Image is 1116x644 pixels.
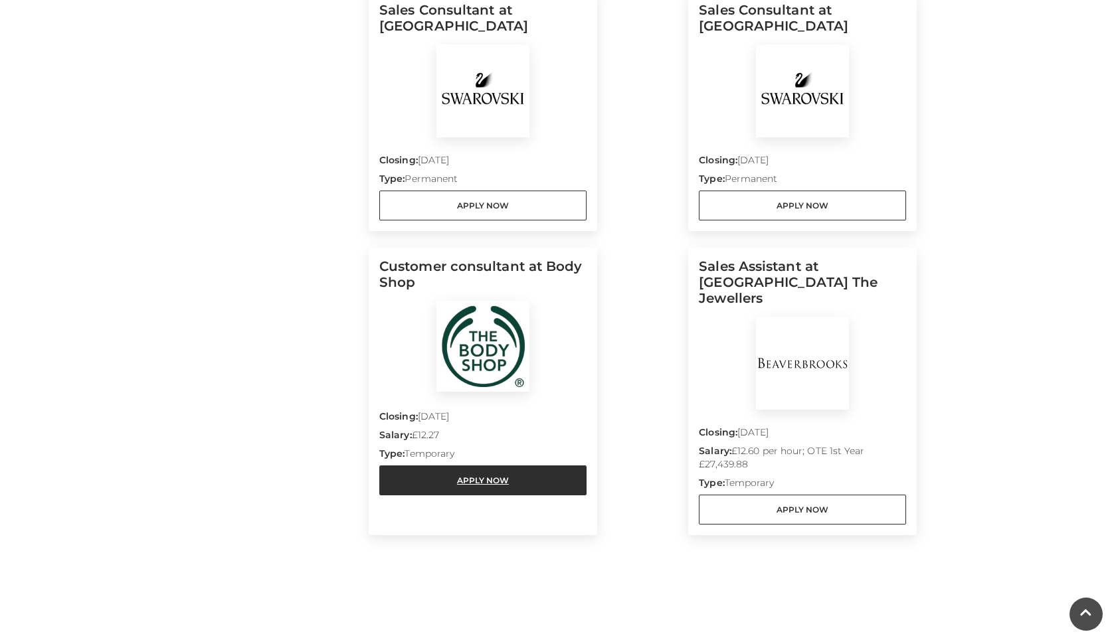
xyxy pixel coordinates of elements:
[379,465,587,495] a: Apply Now
[379,428,587,447] p: £12.27
[379,154,418,166] strong: Closing:
[699,426,737,438] strong: Closing:
[699,153,906,172] p: [DATE]
[379,2,587,44] h5: Sales Consultant at [GEOGRAPHIC_DATA]
[699,258,906,317] h5: Sales Assistant at [GEOGRAPHIC_DATA] The Jewellers
[379,447,405,459] strong: Type:
[379,410,418,422] strong: Closing:
[699,477,724,489] strong: Type:
[699,191,906,220] a: Apply Now
[699,2,906,44] h5: Sales Consultant at [GEOGRAPHIC_DATA]
[699,445,731,457] strong: Salary:
[756,317,849,410] img: BeaverBrooks The Jewellers
[379,173,405,185] strong: Type:
[379,429,412,441] strong: Salary:
[699,426,906,444] p: [DATE]
[699,495,906,524] a: Apply Now
[699,154,737,166] strong: Closing:
[756,44,849,137] img: Swarovski
[379,447,587,465] p: Temporary
[699,444,906,476] p: £12.60 per hour; OTE 1st Year £27,439.88
[379,410,587,428] p: [DATE]
[379,258,587,301] h5: Customer consultant at Body Shop
[699,476,906,495] p: Temporary
[699,172,906,191] p: Permanent
[436,301,529,392] img: Body Shop
[379,191,587,220] a: Apply Now
[699,173,724,185] strong: Type:
[379,153,587,172] p: [DATE]
[436,44,529,137] img: Swarovski
[379,172,587,191] p: Permanent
